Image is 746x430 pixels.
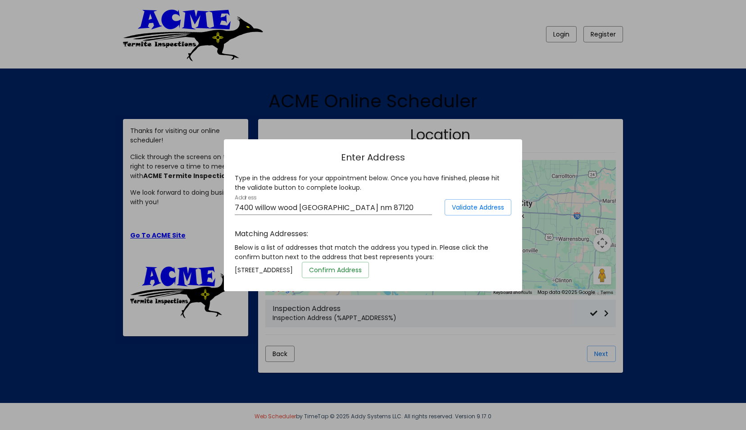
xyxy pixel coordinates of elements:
div: [STREET_ADDRESS] [228,262,518,278]
span: Validate Address [452,203,504,212]
div: Below is a list of addresses that match the address you typed in. Please click the confirm button... [235,243,511,262]
button: Confirm Address [302,262,369,278]
h1: Enter Address [235,150,511,165]
h3: Matching Addresses: [235,229,511,239]
button: Validate Address [445,199,511,215]
span: Confirm Address [309,265,362,274]
input: Address [235,204,432,212]
div: Type in the address for your appointment below. Once you have finished, please hit the validate b... [235,174,511,192]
